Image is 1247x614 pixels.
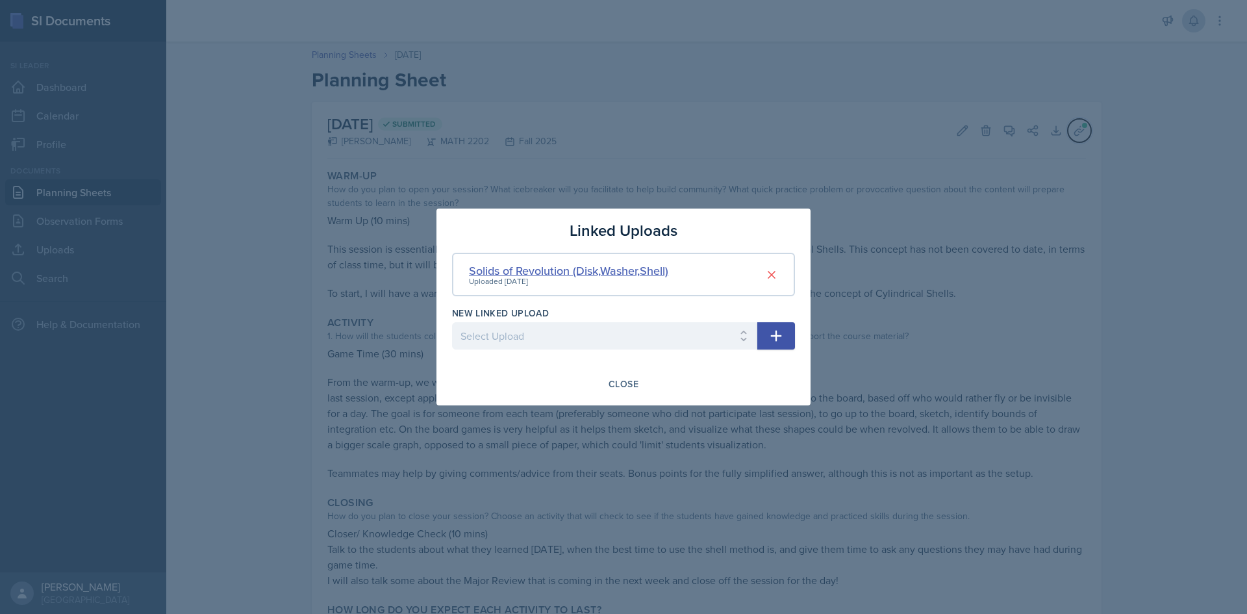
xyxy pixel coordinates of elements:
[452,307,549,320] label: New Linked Upload
[570,219,677,242] h3: Linked Uploads
[609,379,638,389] div: Close
[600,373,647,395] button: Close
[469,262,668,279] div: Solids of Revolution (Disk,Washer,Shell)
[469,275,668,287] div: Uploaded [DATE]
